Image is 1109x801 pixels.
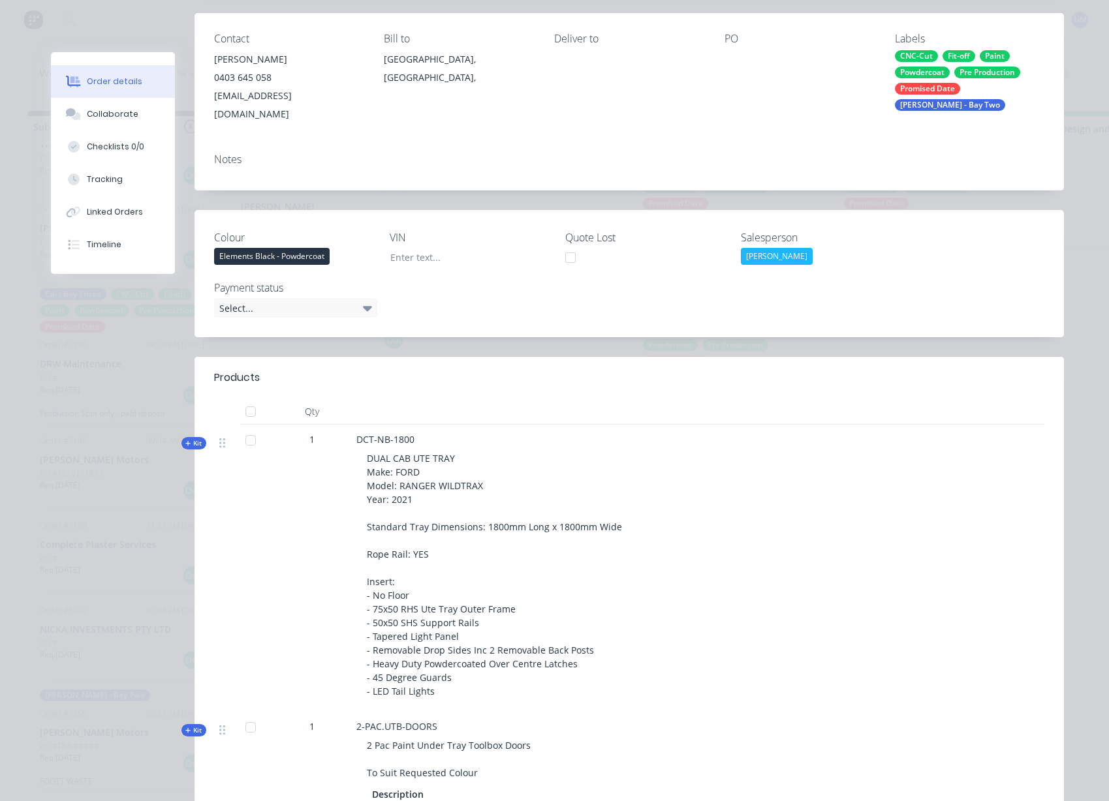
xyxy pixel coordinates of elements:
[384,50,533,92] div: [GEOGRAPHIC_DATA], [GEOGRAPHIC_DATA],
[214,50,364,123] div: [PERSON_NAME]0403 645 058[EMAIL_ADDRESS][DOMAIN_NAME]
[367,739,531,779] span: 2 Pac Paint Under Tray Toolbox Doors To Suit Requested Colour
[87,108,138,120] div: Collaborate
[214,280,377,295] label: Payment status
[954,67,1020,78] div: Pre Production
[51,98,175,130] button: Collaborate
[980,50,1010,62] div: Paint
[51,65,175,98] button: Order details
[87,206,143,218] div: Linked Orders
[895,99,1005,111] div: [PERSON_NAME] - Bay Two
[87,239,121,250] div: Timeline
[554,33,704,45] div: Deliver to
[943,50,975,62] div: Fit-off
[309,719,315,733] span: 1
[214,230,377,245] label: Colour
[356,720,437,733] span: 2-PAC.UTB-DOORS
[214,153,1044,166] div: Notes
[214,87,364,123] div: [EMAIL_ADDRESS][DOMAIN_NAME]
[214,33,364,45] div: Contact
[214,248,330,265] div: Elements Black - Powdercoat
[895,67,950,78] div: Powdercoat
[181,437,206,449] div: Kit
[51,130,175,163] button: Checklists 0/0
[214,298,377,318] div: Select...
[273,399,351,425] div: Qty
[895,50,938,62] div: CNC-Cut
[51,163,175,196] button: Tracking
[87,76,142,87] div: Order details
[895,83,960,95] div: Promised Date
[741,230,904,245] label: Salesperson
[87,141,144,153] div: Checklists 0/0
[384,50,533,87] div: [GEOGRAPHIC_DATA], [GEOGRAPHIC_DATA],
[356,433,414,446] span: DCT-NB-1800
[741,248,813,265] div: [PERSON_NAME]
[51,228,175,261] button: Timeline
[181,724,206,736] div: Kit
[367,452,622,697] span: DUAL CAB UTE TRAY Make: FORD Model: RANGER WILDTRAX Year: 2021 Standard Tray Dimensions: 1800mm L...
[895,33,1044,45] div: Labels
[214,50,364,68] div: [PERSON_NAME]
[725,33,874,45] div: PO
[185,438,202,448] span: Kit
[309,432,315,446] span: 1
[185,725,202,735] span: Kit
[214,68,364,87] div: 0403 645 058
[87,174,123,185] div: Tracking
[565,230,728,245] label: Quote Lost
[384,33,533,45] div: Bill to
[51,196,175,228] button: Linked Orders
[214,370,260,385] div: Products
[390,230,553,245] label: VIN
